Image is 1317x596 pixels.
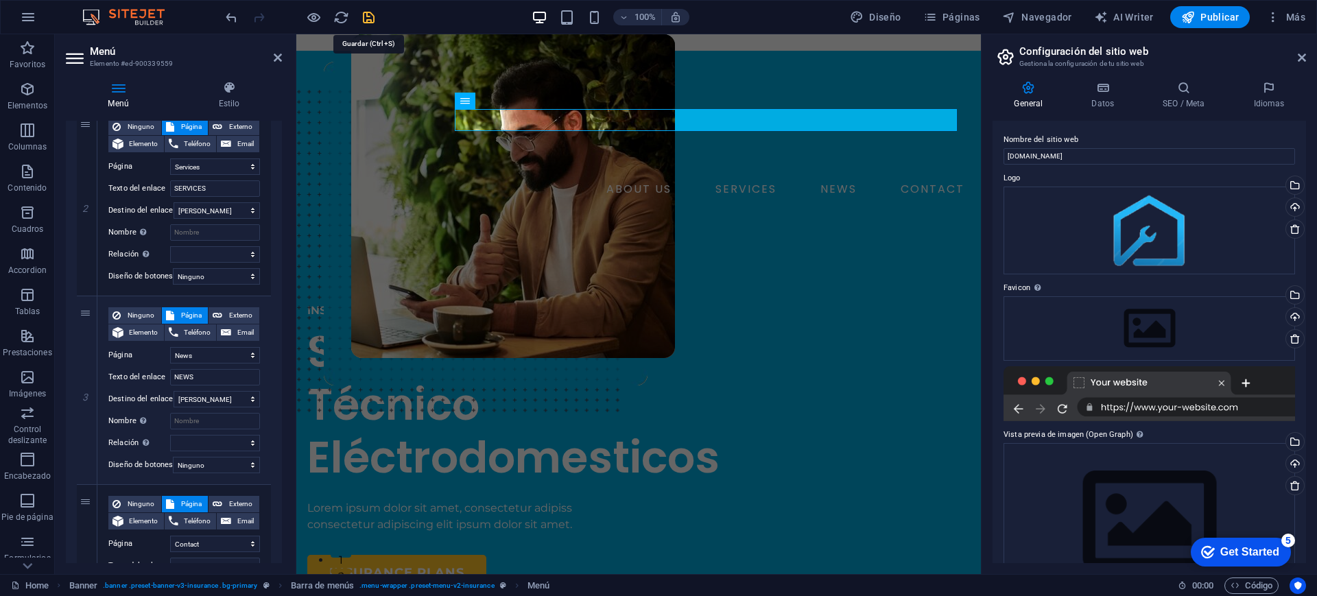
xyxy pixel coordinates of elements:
[102,3,115,16] div: 5
[333,10,349,25] i: Volver a cargar página
[170,369,260,385] input: Texto del enlace...
[613,9,662,25] button: 100%
[108,136,164,152] button: Elemento
[1290,577,1306,594] button: Usercentrics
[108,413,170,429] label: Nombre
[1094,10,1154,24] span: AI Writer
[217,324,259,341] button: Email
[182,324,213,341] span: Teléfono
[844,6,907,28] button: Diseño
[108,558,170,574] label: Texto del enlace
[108,369,170,385] label: Texto del enlace
[1232,81,1306,110] h4: Idiomas
[500,582,506,589] i: Este elemento es un preajuste personalizable
[165,513,217,529] button: Teléfono
[108,347,170,363] label: Página
[360,9,377,25] button: save
[333,9,349,25] button: reload
[1004,280,1295,296] label: Favicon
[1170,6,1250,28] button: Publicar
[170,558,260,574] input: Texto del enlace...
[669,11,682,23] i: Al redimensionar, ajustar el nivel de zoom automáticamente para ajustarse al dispositivo elegido.
[8,182,47,193] p: Contenido
[1004,187,1295,274] div: logoserteclimper-R6lKZ1YgOHmnjFnGgJ4FMA.png
[178,307,204,324] span: Página
[1266,10,1305,24] span: Más
[1192,577,1213,594] span: 00 00
[75,203,95,214] em: 2
[11,7,111,36] div: Get Started 5 items remaining, 0% complete
[69,577,550,594] nav: breadcrumb
[66,81,176,110] h4: Menú
[90,58,254,70] h3: Elemento #ed-900339559
[178,496,204,512] span: Página
[291,577,354,594] span: Haz clic para seleccionar y doble clic para editar
[209,307,259,324] button: Externo
[1178,577,1214,594] h6: Tiempo de la sesión
[226,496,255,512] span: Externo
[224,10,239,25] i: Deshacer: Editar cabecera (Ctrl+Z)
[4,470,51,481] p: Encabezado
[182,136,213,152] span: Teléfono
[1224,577,1279,594] button: Código
[1231,577,1272,594] span: Código
[178,119,204,135] span: Página
[108,457,173,473] label: Diseño de botones
[108,119,161,135] button: Ninguno
[108,513,164,529] button: Elemento
[226,119,255,135] span: Externo
[223,9,239,25] button: undo
[209,119,259,135] button: Externo
[1,512,53,523] p: Pie de página
[10,59,45,70] p: Favoritos
[1002,10,1072,24] span: Navegador
[162,119,209,135] button: Página
[4,553,50,564] p: Formularios
[108,224,170,241] label: Nombre
[108,391,174,407] label: Destino del enlace
[170,224,260,241] input: Nombre
[69,577,98,594] span: Haz clic para seleccionar y doble clic para editar
[108,435,170,451] label: Relación
[1181,10,1239,24] span: Publicar
[128,324,160,341] span: Elemento
[165,136,217,152] button: Teléfono
[1004,132,1295,148] label: Nombre del sitio web
[3,347,51,358] p: Prestaciones
[103,577,257,594] span: . banner .preset-banner-v3-insurance .bg-primary
[125,119,157,135] span: Ninguno
[108,268,173,285] label: Diseño de botones
[15,306,40,317] p: Tablas
[359,577,495,594] span: . menu-wrapper .preset-menu-v2-insurance
[75,392,95,403] em: 3
[108,324,164,341] button: Elemento
[108,496,161,512] button: Ninguno
[162,496,209,512] button: Página
[1070,81,1141,110] h4: Datos
[90,45,282,58] h2: Menú
[918,6,986,28] button: Páginas
[850,10,901,24] span: Diseño
[235,513,255,529] span: Email
[1141,81,1232,110] h4: SEO / Meta
[993,81,1070,110] h4: General
[1004,427,1295,443] label: Vista previa de imagen (Open Graph)
[235,136,255,152] span: Email
[108,536,170,552] label: Página
[1004,296,1295,361] div: Selecciona archivos del administrador de archivos, de la galería de fotos o carga archivo(s)
[108,180,170,197] label: Texto del enlace
[1261,6,1311,28] button: Más
[923,10,980,24] span: Páginas
[1004,148,1295,165] input: Nombre...
[634,9,656,25] h6: 100%
[527,577,549,594] span: Haz clic para seleccionar y doble clic para editar
[176,81,282,110] h4: Estilo
[1089,6,1159,28] button: AI Writer
[844,6,907,28] div: Diseño (Ctrl+Alt+Y)
[79,9,182,25] img: Editor Logo
[8,265,47,276] p: Accordion
[125,307,157,324] span: Ninguno
[997,6,1078,28] button: Navegador
[128,136,160,152] span: Elemento
[226,307,255,324] span: Externo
